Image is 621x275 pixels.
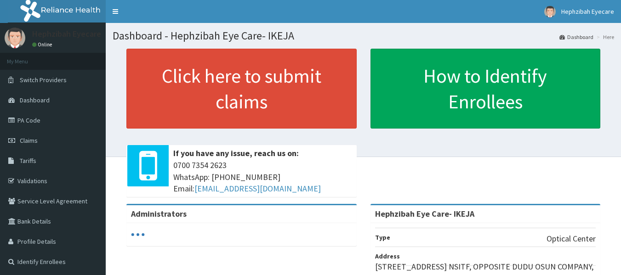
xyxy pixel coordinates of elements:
a: Click here to submit claims [126,49,357,129]
b: Address [375,252,400,260]
h1: Dashboard - Hephzibah Eye Care- IKEJA [113,30,614,42]
span: Hephzibah Eyecare [561,7,614,16]
span: Claims [20,136,38,145]
b: If you have any issue, reach us on: [173,148,299,158]
a: [EMAIL_ADDRESS][DOMAIN_NAME] [194,183,321,194]
strong: Hephzibah Eye Care- IKEJA [375,208,474,219]
img: User Image [544,6,556,17]
b: Administrators [131,208,187,219]
a: How to Identify Enrollees [370,49,601,129]
a: Online [32,41,54,48]
b: Type [375,233,390,241]
svg: audio-loading [131,228,145,241]
span: Tariffs [20,157,36,165]
a: Dashboard [559,33,593,41]
p: Optical Center [547,233,596,245]
img: User Image [5,28,25,48]
p: Hephzibah Eyecare [32,30,101,38]
span: Dashboard [20,96,50,104]
span: Switch Providers [20,76,67,84]
li: Here [594,33,614,41]
span: 0700 7354 2623 WhatsApp: [PHONE_NUMBER] Email: [173,159,352,195]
